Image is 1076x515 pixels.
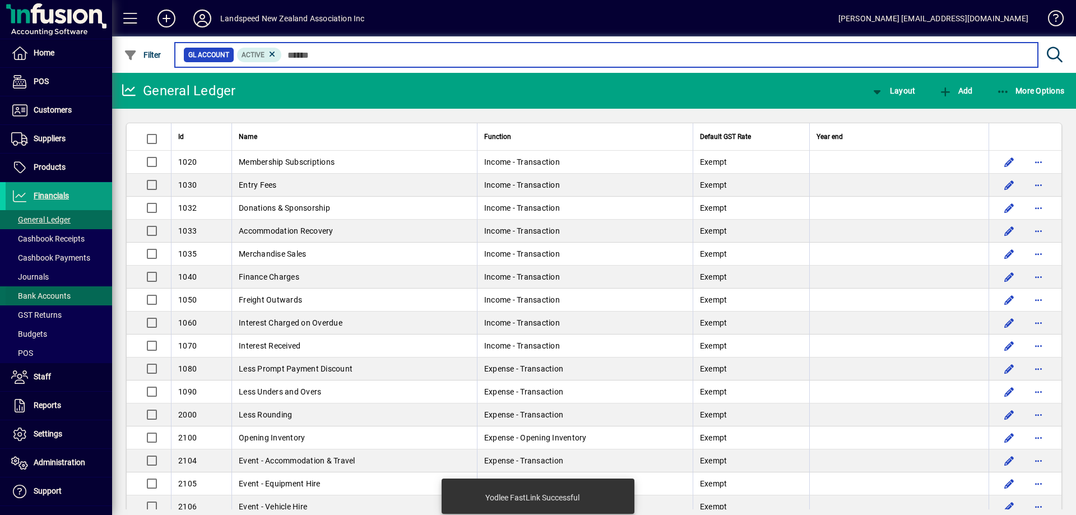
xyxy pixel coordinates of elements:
[1000,429,1018,447] button: Edit
[1029,383,1047,401] button: More options
[11,253,90,262] span: Cashbook Payments
[34,134,66,143] span: Suppliers
[484,157,560,166] span: Income - Transaction
[484,272,560,281] span: Income - Transaction
[484,387,563,396] span: Expense - Transaction
[178,131,225,143] div: Id
[1000,291,1018,309] button: Edit
[239,203,330,212] span: Donations & Sponsorship
[1000,199,1018,217] button: Edit
[178,131,184,143] span: Id
[484,180,560,189] span: Income - Transaction
[6,229,112,248] a: Cashbook Receipts
[239,131,470,143] div: Name
[1029,314,1047,332] button: More options
[178,272,197,281] span: 1040
[239,157,335,166] span: Membership Subscriptions
[178,502,197,511] span: 2106
[34,401,61,410] span: Reports
[1000,176,1018,194] button: Edit
[700,364,727,373] span: Exempt
[700,203,727,212] span: Exempt
[1029,337,1047,355] button: More options
[868,81,918,101] button: Layout
[6,68,112,96] a: POS
[700,131,751,143] span: Default GST Rate
[996,86,1065,95] span: More Options
[700,341,727,350] span: Exempt
[239,341,300,350] span: Interest Received
[239,410,292,419] span: Less Rounding
[700,295,727,304] span: Exempt
[484,203,560,212] span: Income - Transaction
[11,234,85,243] span: Cashbook Receipts
[859,81,927,101] app-page-header-button: View chart layout
[1000,222,1018,240] button: Edit
[1029,153,1047,171] button: More options
[700,456,727,465] span: Exempt
[6,305,112,324] a: GST Returns
[239,502,307,511] span: Event - Vehicle Hire
[1029,429,1047,447] button: More options
[242,51,265,59] span: Active
[1000,406,1018,424] button: Edit
[34,191,69,200] span: Financials
[870,86,915,95] span: Layout
[239,226,333,235] span: Accommodation Recovery
[700,318,727,327] span: Exempt
[11,330,47,338] span: Budgets
[237,48,282,62] mat-chip: Activation Status: Active
[239,387,321,396] span: Less Unders and Overs
[178,479,197,488] span: 2105
[817,131,843,143] span: Year end
[178,203,197,212] span: 1032
[1029,268,1047,286] button: More options
[34,105,72,114] span: Customers
[124,50,161,59] span: Filter
[1000,383,1018,401] button: Edit
[6,267,112,286] a: Journals
[178,318,197,327] span: 1060
[178,295,197,304] span: 1050
[484,433,587,442] span: Expense - Opening Inventory
[1000,452,1018,470] button: Edit
[700,502,727,511] span: Exempt
[1029,176,1047,194] button: More options
[178,180,197,189] span: 1030
[6,324,112,344] a: Budgets
[994,81,1068,101] button: More Options
[1029,199,1047,217] button: More options
[1029,475,1047,493] button: More options
[11,310,62,319] span: GST Returns
[700,180,727,189] span: Exempt
[700,226,727,235] span: Exempt
[484,341,560,350] span: Income - Transaction
[184,8,220,29] button: Profile
[6,154,112,182] a: Products
[178,341,197,350] span: 1070
[220,10,364,27] div: Landspeed New Zealand Association Inc
[700,157,727,166] span: Exempt
[1040,2,1062,39] a: Knowledge Base
[11,215,71,224] span: General Ledger
[484,410,563,419] span: Expense - Transaction
[6,449,112,477] a: Administration
[121,45,164,65] button: Filter
[484,364,563,373] span: Expense - Transaction
[6,210,112,229] a: General Ledger
[484,456,563,465] span: Expense - Transaction
[239,180,277,189] span: Entry Fees
[1000,245,1018,263] button: Edit
[484,318,560,327] span: Income - Transaction
[178,433,197,442] span: 2100
[6,344,112,363] a: POS
[838,10,1028,27] div: [PERSON_NAME] [EMAIL_ADDRESS][DOMAIN_NAME]
[178,410,197,419] span: 2000
[34,429,62,438] span: Settings
[239,295,302,304] span: Freight Outwards
[178,249,197,258] span: 1035
[700,272,727,281] span: Exempt
[6,477,112,505] a: Support
[149,8,184,29] button: Add
[936,81,975,101] button: Add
